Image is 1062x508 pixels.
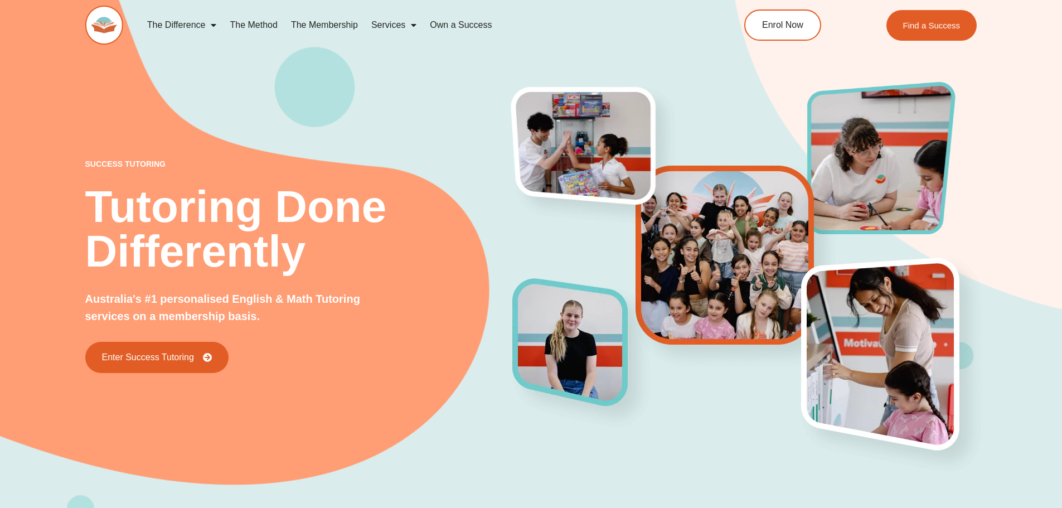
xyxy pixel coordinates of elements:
a: Find a Success [886,10,977,41]
p: Australia's #1 personalised English & Math Tutoring services on a membership basis. [85,291,398,325]
span: Enter Success Tutoring [102,353,194,362]
a: The Membership [284,12,365,38]
h2: Tutoring Done Differently [85,185,513,274]
a: Own a Success [423,12,498,38]
nav: Menu [140,12,694,38]
a: Enrol Now [744,9,821,41]
a: The Method [223,12,284,38]
a: Enter Success Tutoring [85,342,229,373]
span: Enrol Now [762,21,803,30]
a: Services [365,12,423,38]
a: The Difference [140,12,224,38]
span: Find a Success [903,21,961,30]
p: success tutoring [85,160,513,168]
